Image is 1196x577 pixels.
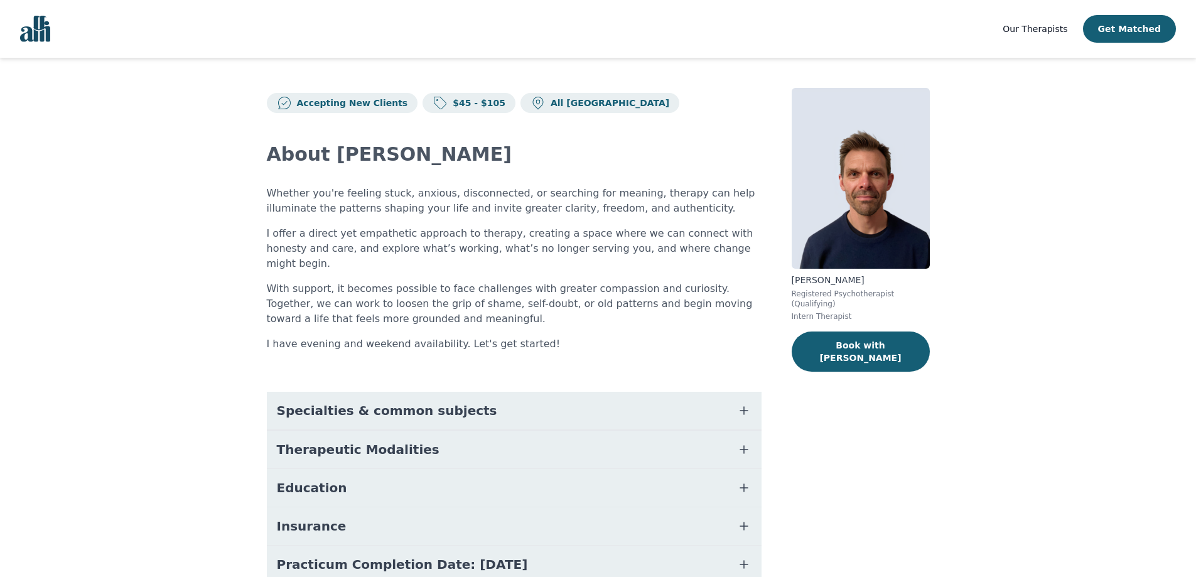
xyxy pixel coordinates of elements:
button: Book with [PERSON_NAME] [792,332,930,372]
p: All [GEOGRAPHIC_DATA] [546,97,669,109]
p: I have evening and weekend availability. Let's get started! [267,337,762,352]
p: Whether you're feeling stuck, anxious, disconnected, or searching for meaning, therapy can help i... [267,186,762,216]
p: I offer a direct yet empathetic approach to therapy, creating a space where we can connect with h... [267,226,762,271]
p: $45 - $105 [448,97,505,109]
img: Todd_Schiedel [792,88,930,269]
p: With support, it becomes possible to face challenges with greater compassion and curiosity. Toget... [267,281,762,326]
a: Our Therapists [1003,21,1067,36]
span: Insurance [277,517,347,535]
button: Therapeutic Modalities [267,431,762,468]
button: Specialties & common subjects [267,392,762,429]
button: Insurance [267,507,762,545]
span: Our Therapists [1003,24,1067,34]
h2: About [PERSON_NAME] [267,143,762,166]
span: Specialties & common subjects [277,402,497,419]
span: Practicum Completion Date: [DATE] [277,556,528,573]
span: Education [277,479,347,497]
p: Accepting New Clients [292,97,408,109]
img: alli logo [20,16,50,42]
button: Get Matched [1083,15,1176,43]
span: Therapeutic Modalities [277,441,439,458]
p: Intern Therapist [792,311,930,321]
p: [PERSON_NAME] [792,274,930,286]
button: Education [267,469,762,507]
p: Registered Psychotherapist (Qualifying) [792,289,930,309]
